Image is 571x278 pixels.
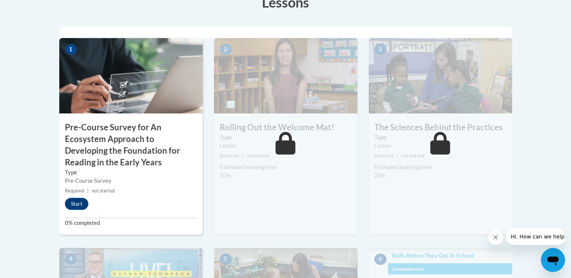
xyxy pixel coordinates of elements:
span: 5 [220,254,232,265]
span: | [87,188,89,194]
label: Type [374,133,506,142]
span: Hi. How can we help? [5,5,61,11]
div: Estimated learning time: [220,163,352,171]
span: Required [220,153,239,159]
div: Pre-Course Survey [65,177,197,185]
div: Lesson [220,142,352,150]
span: not started [246,153,269,159]
img: Course Image [214,38,357,113]
div: Estimated learning time: [374,163,506,171]
span: not started [92,188,115,194]
label: Type [220,133,352,142]
span: 3 [374,44,386,55]
span: Required [374,153,394,159]
img: Course Image [59,38,203,113]
div: Lesson [374,142,506,150]
h3: The Sciences Behind the Practices [369,122,512,133]
button: Start [65,198,88,210]
span: Required [65,188,84,194]
h3: Rolling Out the Welcome Mat! [214,122,357,133]
span: 4 [65,254,77,265]
iframe: Message from company [506,228,565,245]
span: not started [401,153,424,159]
span: 6 [374,254,386,265]
iframe: Close message [488,230,503,245]
span: 20m [374,172,386,179]
iframe: Button to launch messaging window [541,248,565,272]
span: | [397,153,398,159]
label: Type [65,168,197,177]
span: | [242,153,243,159]
img: Course Image [369,38,512,113]
span: 10m [220,172,231,179]
span: 1 [65,44,77,55]
h3: Pre-Course Survey for An Ecosystem Approach to Developing the Foundation for Reading in the Early... [59,122,203,168]
label: 0% completed [65,219,197,227]
span: 2 [220,44,232,55]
